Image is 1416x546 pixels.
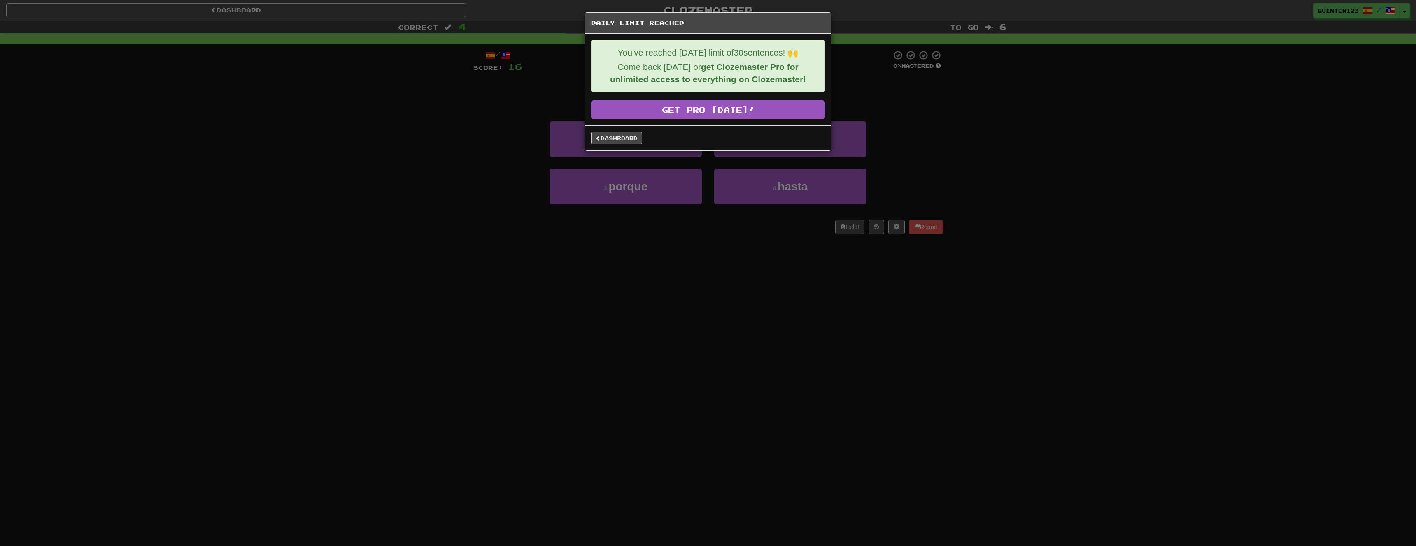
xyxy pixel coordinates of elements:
a: Dashboard [591,132,642,144]
p: You've reached [DATE] limit of 30 sentences! 🙌 [598,46,818,59]
a: Get Pro [DATE]! [591,100,825,119]
p: Come back [DATE] or [598,61,818,86]
strong: get Clozemaster Pro for unlimited access to everything on Clozemaster! [610,62,806,84]
h5: Daily Limit Reached [591,19,825,27]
